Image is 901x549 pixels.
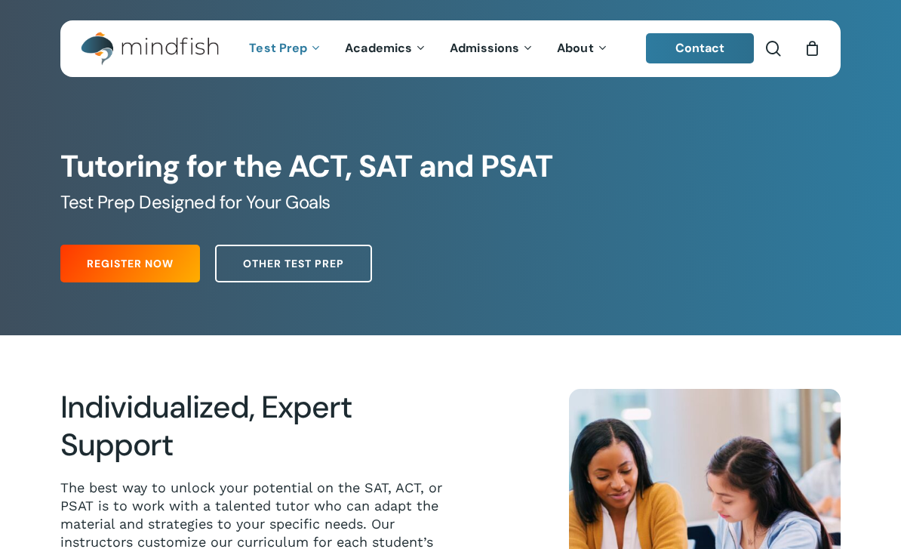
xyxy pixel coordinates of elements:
[243,256,344,271] span: Other Test Prep
[60,389,471,464] h2: Individualized, Expert Support
[557,40,594,56] span: About
[546,42,620,55] a: About
[334,42,438,55] a: Academics
[345,40,412,56] span: Academics
[238,42,334,55] a: Test Prep
[87,256,174,271] span: Register Now
[60,20,841,77] header: Main Menu
[675,40,725,56] span: Contact
[60,245,200,282] a: Register Now
[804,40,820,57] a: Cart
[60,190,841,214] h5: Test Prep Designed for Your Goals
[438,42,546,55] a: Admissions
[646,33,755,63] a: Contact
[215,245,372,282] a: Other Test Prep
[450,40,519,56] span: Admissions
[60,149,841,185] h1: Tutoring for the ACT, SAT and PSAT
[249,40,307,56] span: Test Prep
[238,20,620,77] nav: Main Menu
